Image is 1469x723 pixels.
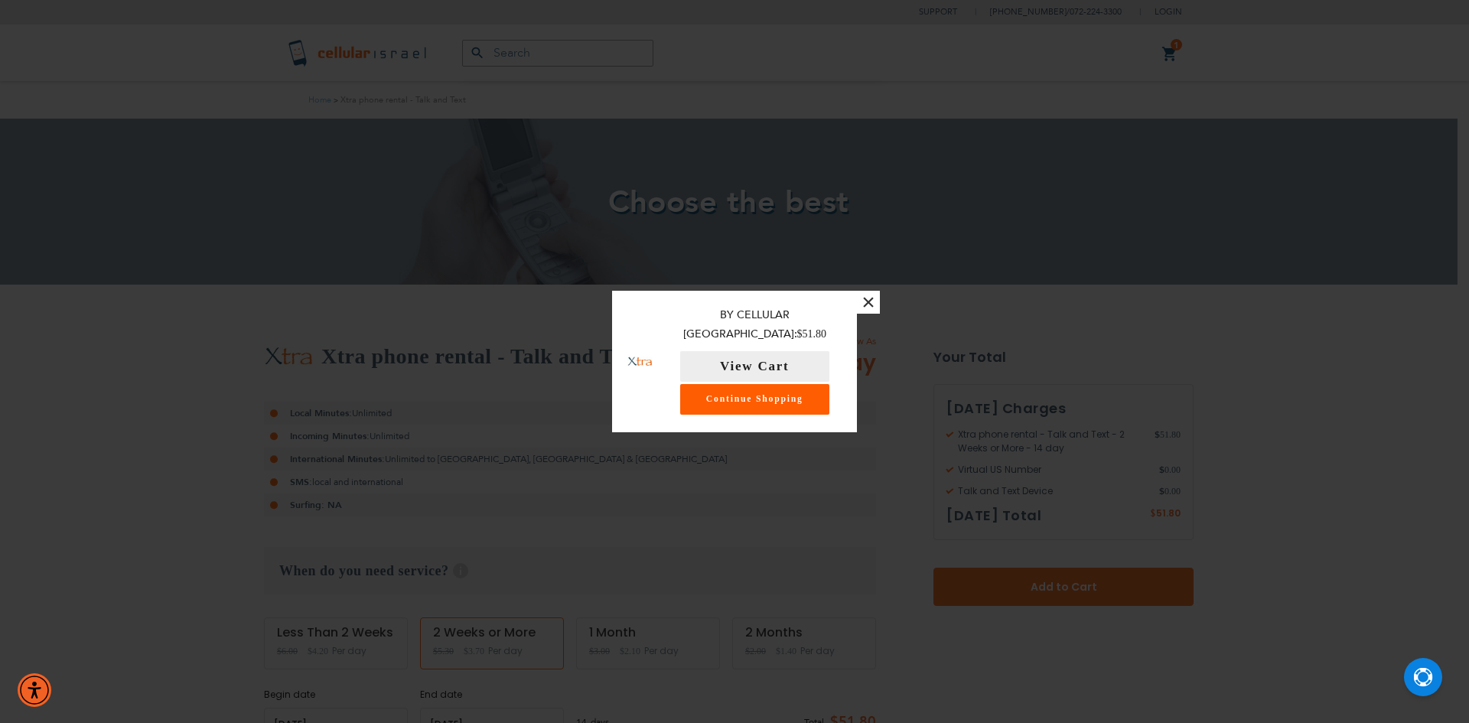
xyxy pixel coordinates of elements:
p: By Cellular [GEOGRAPHIC_DATA]: [668,306,842,344]
button: View Cart [680,351,829,382]
div: Accessibility Menu [18,673,51,707]
a: Continue Shopping [680,384,829,415]
button: × [857,291,880,314]
span: $51.80 [797,328,827,340]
